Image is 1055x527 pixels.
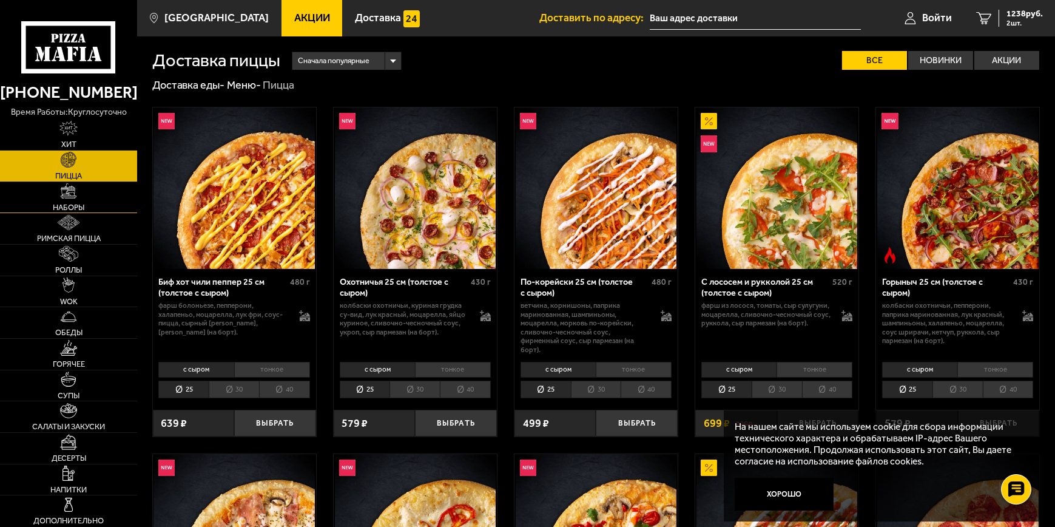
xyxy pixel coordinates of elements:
[471,277,491,287] span: 430 г
[832,277,852,287] span: 520 г
[339,460,356,476] img: Новинка
[650,7,861,30] input: Ваш адрес доставки
[516,107,676,268] img: По-корейски 25 см (толстое с сыром)
[158,277,286,298] div: Биф хот чили пеппер 25 см (толстое с сыром)
[339,113,356,129] img: Новинка
[334,107,497,268] a: НовинкаОхотничья 25 см (толстое с сыром)
[50,486,87,494] span: Напитки
[704,418,730,429] span: 699 ₽
[876,107,1039,268] a: НовинкаОстрое блюдоГорыныч 25 см (толстое с сыром)
[596,362,672,378] li: тонкое
[908,51,973,69] label: Новинки
[298,50,369,71] span: Сначала популярные
[652,277,672,287] span: 480 г
[735,478,834,511] button: Хорошо
[440,381,491,398] li: 40
[521,277,649,298] div: По-корейски 25 см (толстое с сыром)
[415,362,491,378] li: тонкое
[335,107,496,268] img: Охотничья 25 см (толстое с сыром)
[161,418,187,429] span: 639 ₽
[58,392,79,399] span: Супы
[596,410,678,437] button: Выбрать
[33,517,104,525] span: Дополнительно
[1006,19,1043,27] span: 2 шт.
[521,381,571,398] li: 25
[1006,10,1043,18] span: 1238 руб.
[389,381,440,398] li: 30
[520,113,536,129] img: Новинка
[777,362,852,378] li: тонкое
[514,107,678,268] a: НовинкаПо-корейски 25 см (толстое с сыром)
[881,247,898,263] img: Острое блюдо
[523,418,549,429] span: 499 ₽
[32,423,105,430] span: Салаты и закуски
[571,381,621,398] li: 30
[340,277,468,298] div: Охотничья 25 см (толстое с сыром)
[539,13,650,23] span: Доставить по адресу:
[521,362,596,378] li: с сыром
[752,381,802,398] li: 30
[701,301,831,327] p: фарш из лосося, томаты, сыр сулугуни, моцарелла, сливочно-чесночный соус, руккола, сыр пармезан (...
[52,454,86,462] span: Десерты
[695,107,858,268] a: АкционныйНовинкаС лососем и рукколой 25 см (толстое с сыром)
[1013,277,1033,287] span: 430 г
[53,360,85,368] span: Горячее
[37,234,101,242] span: Римская пицца
[621,381,672,398] li: 40
[877,107,1038,268] img: Горыныч 25 см (толстое с сыром)
[701,113,717,129] img: Акционный
[209,381,259,398] li: 30
[701,362,777,378] li: с сыром
[158,113,175,129] img: Новинка
[701,460,717,476] img: Акционный
[158,362,234,378] li: с сыром
[342,418,368,429] span: 579 ₽
[55,328,83,336] span: Обеды
[932,381,983,398] li: 30
[61,140,76,148] span: Хит
[263,78,294,93] div: Пицца
[974,51,1039,69] label: Акции
[922,13,952,23] span: Войти
[882,381,932,398] li: 25
[290,277,310,287] span: 480 г
[983,381,1034,398] li: 40
[701,135,717,152] img: Новинка
[164,13,269,23] span: [GEOGRAPHIC_DATA]
[259,381,310,398] li: 40
[521,301,650,354] p: ветчина, корнишоны, паприка маринованная, шампиньоны, моцарелла, морковь по-корейски, сливочно-че...
[153,107,316,268] a: НовинкаБиф хот чили пеппер 25 см (толстое с сыром)
[55,172,82,180] span: Пицца
[152,78,225,92] a: Доставка еды-
[340,301,469,336] p: колбаски охотничьи, куриная грудка су-вид, лук красный, моцарелла, яйцо куриное, сливочно-чесночн...
[701,381,752,398] li: 25
[60,297,78,305] span: WOK
[882,301,1011,345] p: колбаски Охотничьи, пепперони, паприка маринованная, лук красный, шампиньоны, халапеньо, моцарелл...
[777,410,859,437] button: Выбрать
[234,362,310,378] li: тонкое
[158,460,175,476] img: Новинка
[340,381,390,398] li: 25
[881,113,898,129] img: Новинка
[882,362,957,378] li: с сыром
[227,78,261,92] a: Меню-
[802,381,853,398] li: 40
[701,277,829,298] div: С лососем и рукколой 25 см (толстое с сыром)
[415,410,497,437] button: Выбрать
[234,410,316,437] button: Выбрать
[152,52,281,69] h1: Доставка пиццы
[520,460,536,476] img: Новинка
[958,410,1040,437] button: Выбрать
[158,301,288,336] p: фарш болоньезе, пепперони, халапеньо, моцарелла, лук фри, соус-пицца, сырный [PERSON_NAME], [PERS...
[735,421,1022,467] p: На нашем сайте мы используем cookie для сбора информации технического характера и обрабатываем IP...
[53,203,84,211] span: Наборы
[842,51,907,69] label: Все
[696,107,857,268] img: С лососем и рукколой 25 см (толстое с сыром)
[403,10,420,27] img: 15daf4d41897b9f0e9f617042186c801.svg
[355,13,401,23] span: Доставка
[957,362,1033,378] li: тонкое
[294,13,330,23] span: Акции
[153,107,314,268] img: Биф хот чили пеппер 25 см (толстое с сыром)
[882,277,1010,298] div: Горыныч 25 см (толстое с сыром)
[340,362,415,378] li: с сыром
